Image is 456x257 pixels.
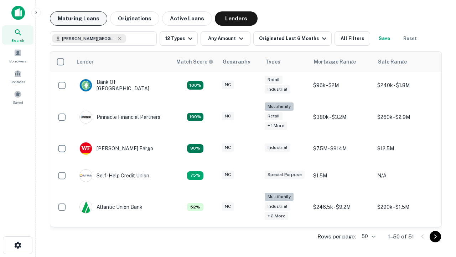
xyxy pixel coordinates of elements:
[310,189,374,225] td: $246.5k - $9.2M
[9,58,26,64] span: Borrowers
[310,72,374,99] td: $96k - $2M
[80,170,92,182] img: picture
[13,100,23,105] span: Saved
[2,46,33,65] a: Borrowers
[11,79,25,85] span: Contacts
[50,11,107,26] button: Maturing Loans
[265,76,283,84] div: Retail
[187,113,203,121] div: Matching Properties: 24, hasApolloMatch: undefined
[265,112,283,120] div: Retail
[265,102,294,111] div: Multifamily
[62,35,115,42] span: [PERSON_NAME][GEOGRAPHIC_DATA], [GEOGRAPHIC_DATA]
[2,25,33,45] a: Search
[187,144,203,153] div: Matching Properties: 12, hasApolloMatch: undefined
[162,11,212,26] button: Active Loans
[72,52,172,72] th: Lender
[310,99,374,135] td: $380k - $3.2M
[2,67,33,86] a: Contacts
[265,193,294,201] div: Multifamily
[265,202,290,211] div: Industrial
[201,31,250,46] button: Any Amount
[374,99,438,135] td: $260k - $2.9M
[222,143,234,152] div: NC
[265,171,305,179] div: Special Purpose
[172,52,218,72] th: Capitalize uses an advanced AI algorithm to match your search with the best lender. The match sco...
[253,31,332,46] button: Originated Last 6 Months
[374,52,438,72] th: Sale Range
[373,31,396,46] button: Save your search to get updates of matches that match your search criteria.
[265,212,288,220] div: + 2 more
[215,11,258,26] button: Lenders
[265,85,290,94] div: Industrial
[218,52,261,72] th: Geography
[79,142,153,155] div: [PERSON_NAME] Fargo
[378,57,407,66] div: Sale Range
[265,122,287,130] div: + 1 more
[374,162,438,189] td: N/A
[187,203,203,211] div: Matching Properties: 7, hasApolloMatch: undefined
[110,11,159,26] button: Originations
[335,31,370,46] button: All Filters
[399,31,421,46] button: Reset
[79,201,142,213] div: Atlantic Union Bank
[80,201,92,213] img: picture
[187,81,203,90] div: Matching Properties: 14, hasApolloMatch: undefined
[80,142,92,155] img: picture
[222,81,234,89] div: NC
[374,189,438,225] td: $290k - $1.5M
[223,57,250,66] div: Geography
[79,169,149,182] div: Self-help Credit Union
[11,6,25,20] img: capitalize-icon.png
[314,57,356,66] div: Mortgage Range
[80,111,92,123] img: picture
[79,79,165,92] div: Bank Of [GEOGRAPHIC_DATA]
[359,231,377,242] div: 50
[310,135,374,162] td: $7.5M - $914M
[160,31,198,46] button: 12 Types
[261,52,310,72] th: Types
[259,34,328,43] div: Originated Last 6 Months
[310,52,374,72] th: Mortgage Range
[77,57,94,66] div: Lender
[176,58,213,66] div: Capitalize uses an advanced AI algorithm to match your search with the best lender. The match sco...
[430,231,441,242] button: Go to next page
[265,143,290,152] div: Industrial
[310,162,374,189] td: $1.5M
[420,177,456,211] iframe: Chat Widget
[11,37,24,43] span: Search
[80,79,92,91] img: picture
[265,57,280,66] div: Types
[222,202,234,211] div: NC
[317,232,356,241] p: Rows per page:
[79,111,160,124] div: Pinnacle Financial Partners
[187,171,203,180] div: Matching Properties: 10, hasApolloMatch: undefined
[176,58,212,66] h6: Match Score
[222,171,234,179] div: NC
[374,135,438,162] td: $12.5M
[374,72,438,99] td: $240k - $1.8M
[2,87,33,107] a: Saved
[388,232,414,241] p: 1–50 of 51
[222,112,234,120] div: NC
